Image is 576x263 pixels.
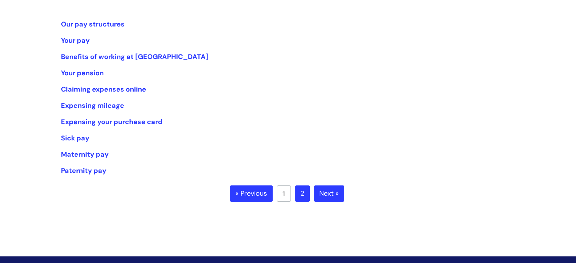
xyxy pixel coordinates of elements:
a: Maternity pay [61,150,109,159]
a: Expensing mileage [61,101,124,110]
a: Paternity pay [61,166,106,175]
a: 2 [295,185,310,202]
a: Sick pay [61,134,89,143]
a: Benefits of working at [GEOGRAPHIC_DATA] [61,52,208,61]
a: Claiming expenses online [61,85,146,94]
a: Next » [314,185,344,202]
a: 1 [277,185,291,202]
a: Our pay structures [61,20,125,29]
a: Expensing your purchase card [61,117,162,126]
a: « Previous [230,185,273,202]
a: Your pay [61,36,90,45]
a: Your pension [61,68,104,78]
